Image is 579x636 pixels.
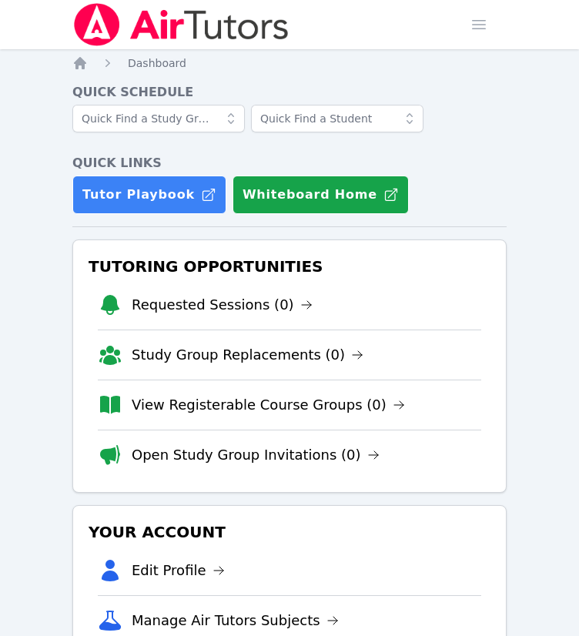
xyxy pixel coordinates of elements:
button: Whiteboard Home [233,176,409,214]
img: Air Tutors [72,3,290,46]
a: Tutor Playbook [72,176,226,214]
span: Dashboard [128,57,186,69]
a: Open Study Group Invitations (0) [132,444,380,466]
a: Manage Air Tutors Subjects [132,610,339,631]
a: Dashboard [128,55,186,71]
input: Quick Find a Study Group [72,105,245,132]
nav: Breadcrumb [72,55,507,71]
h4: Quick Links [72,154,507,172]
h3: Your Account [85,518,494,546]
a: Study Group Replacements (0) [132,344,363,366]
a: Edit Profile [132,560,225,581]
a: View Registerable Course Groups (0) [132,394,405,416]
h3: Tutoring Opportunities [85,253,494,280]
input: Quick Find a Student [251,105,423,132]
h4: Quick Schedule [72,83,507,102]
a: Requested Sessions (0) [132,294,313,316]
